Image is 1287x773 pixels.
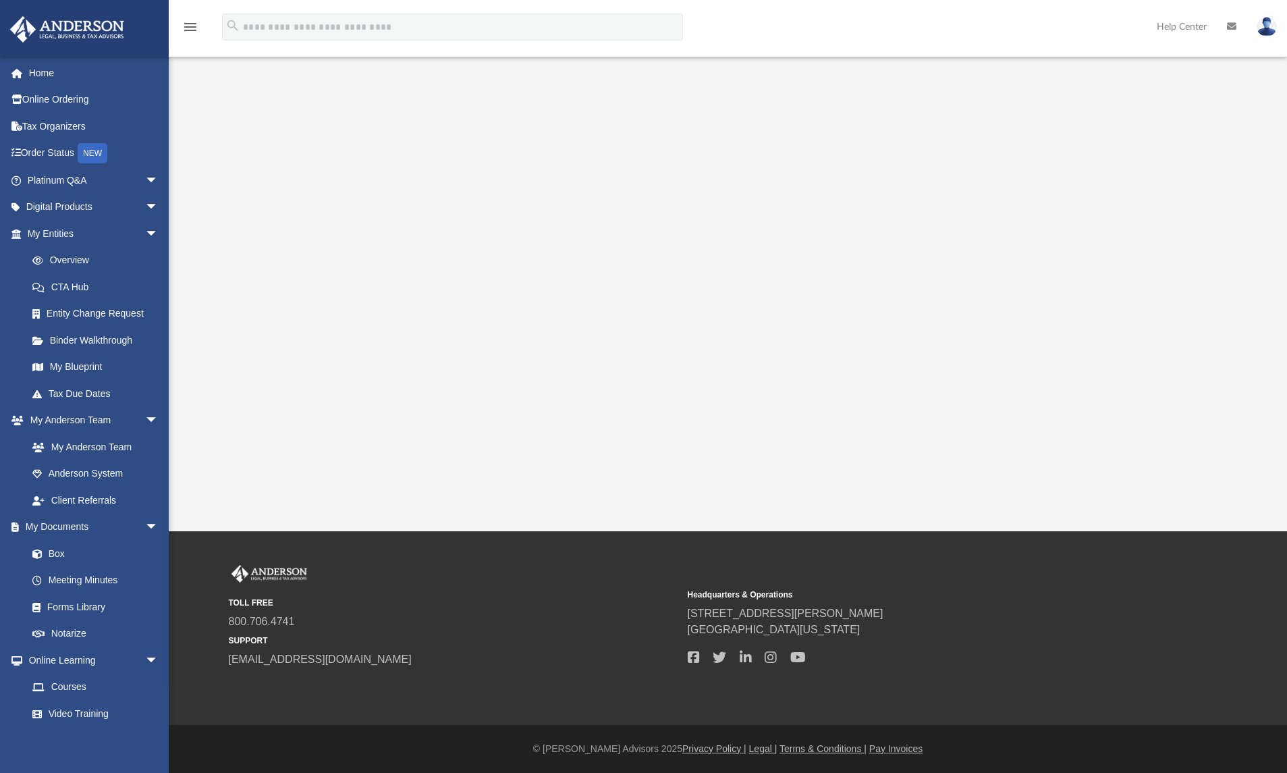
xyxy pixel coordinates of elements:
[9,514,172,541] a: My Documentsarrow_drop_down
[19,727,172,754] a: Resources
[229,597,678,609] small: TOLL FREE
[19,380,179,407] a: Tax Due Dates
[6,16,128,43] img: Anderson Advisors Platinum Portal
[688,608,883,619] a: [STREET_ADDRESS][PERSON_NAME]
[869,743,923,754] a: Pay Invoices
[145,167,172,194] span: arrow_drop_down
[229,616,295,627] a: 800.706.4741
[145,194,172,221] span: arrow_drop_down
[19,273,179,300] a: CTA Hub
[19,593,165,620] a: Forms Library
[9,59,179,86] a: Home
[19,487,172,514] a: Client Referrals
[19,620,172,647] a: Notarize
[229,565,310,583] img: Anderson Advisors Platinum Portal
[19,300,179,327] a: Entity Change Request
[19,567,172,594] a: Meeting Minutes
[145,220,172,248] span: arrow_drop_down
[225,18,240,33] i: search
[9,194,179,221] a: Digital Productsarrow_drop_down
[19,327,179,354] a: Binder Walkthrough
[19,247,179,274] a: Overview
[145,514,172,541] span: arrow_drop_down
[749,743,777,754] a: Legal |
[9,220,179,247] a: My Entitiesarrow_drop_down
[9,407,172,434] a: My Anderson Teamarrow_drop_down
[229,654,412,665] a: [EMAIL_ADDRESS][DOMAIN_NAME]
[9,140,179,167] a: Order StatusNEW
[145,407,172,435] span: arrow_drop_down
[779,743,867,754] a: Terms & Conditions |
[1257,17,1277,36] img: User Pic
[19,460,172,487] a: Anderson System
[19,674,172,701] a: Courses
[182,19,198,35] i: menu
[145,647,172,674] span: arrow_drop_down
[682,743,746,754] a: Privacy Policy |
[19,700,165,727] a: Video Training
[688,624,860,635] a: [GEOGRAPHIC_DATA][US_STATE]
[229,635,678,647] small: SUPPORT
[19,354,172,381] a: My Blueprint
[182,26,198,35] a: menu
[169,742,1287,756] div: © [PERSON_NAME] Advisors 2025
[9,167,179,194] a: Platinum Q&Aarrow_drop_down
[688,589,1137,601] small: Headquarters & Operations
[9,113,179,140] a: Tax Organizers
[19,540,165,567] a: Box
[78,143,107,163] div: NEW
[9,86,179,113] a: Online Ordering
[9,647,172,674] a: Online Learningarrow_drop_down
[19,433,165,460] a: My Anderson Team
